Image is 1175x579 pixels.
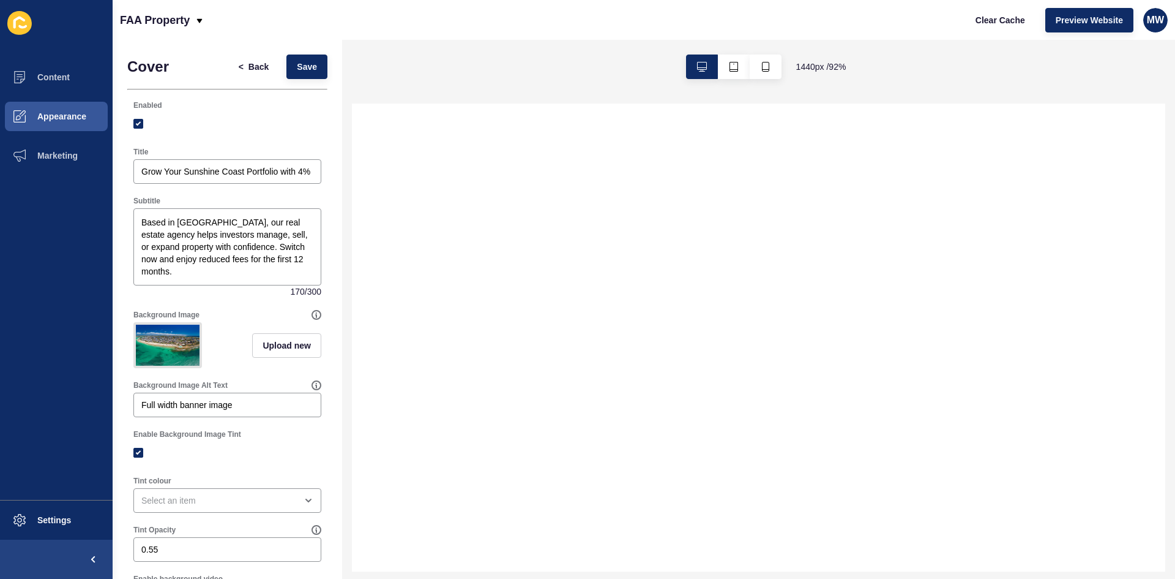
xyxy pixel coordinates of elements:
span: MW [1147,14,1164,26]
button: Preview Website [1045,8,1133,32]
textarea: Based in [GEOGRAPHIC_DATA], our real estate agency helps investors manage, sell, or expand proper... [135,210,319,284]
p: FAA Property [120,5,190,36]
iframe: To enrich screen reader interactions, please activate Accessibility in Grammarly extension settings [352,104,1165,572]
span: Save [297,61,317,73]
button: Save [286,55,327,79]
span: 1440 px / 92 % [796,61,846,73]
span: Preview Website [1056,14,1123,26]
label: Enable Background Image Tint [133,430,241,439]
button: Upload new [252,333,321,358]
label: Background Image [133,310,200,320]
img: e3b308cc3841091b2a10e0bd4c0d222b.jpg [136,325,200,366]
button: Clear Cache [965,8,1035,32]
h1: Cover [127,58,169,75]
div: open menu [133,488,321,513]
span: 170 [290,286,304,298]
span: / [305,286,307,298]
span: 300 [307,286,321,298]
span: Back [248,61,269,73]
span: < [239,61,244,73]
span: Upload new [263,339,311,352]
label: Enabled [133,100,162,110]
label: Subtitle [133,196,160,206]
label: Background Image Alt Text [133,380,228,390]
label: Title [133,147,148,157]
label: Tint colour [133,476,171,486]
span: Clear Cache [975,14,1025,26]
label: Tint Opacity [133,525,176,535]
button: <Back [228,55,280,79]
